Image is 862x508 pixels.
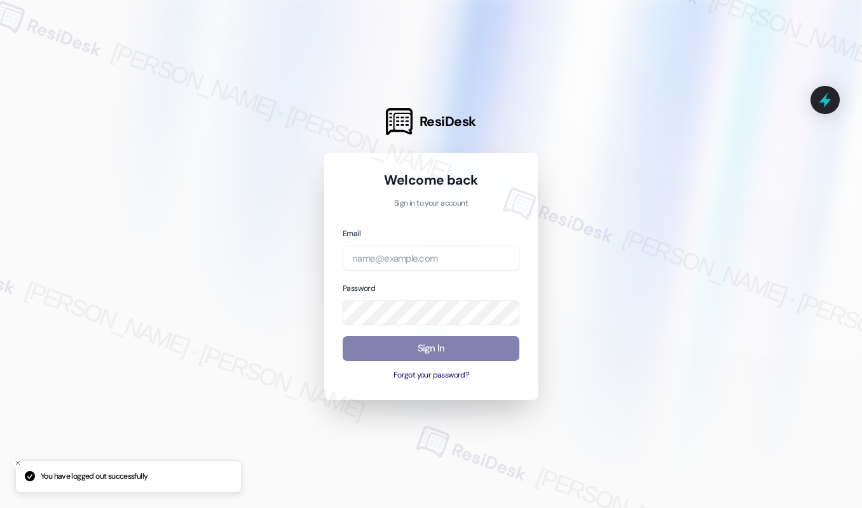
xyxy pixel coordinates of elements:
[343,198,519,209] p: Sign in to your account
[343,336,519,361] button: Sign In
[420,113,476,131] span: ResiDesk
[343,229,360,239] label: Email
[386,108,413,135] img: ResiDesk Logo
[41,471,147,483] p: You have logged out successfully
[343,171,519,189] h1: Welcome back
[11,456,24,469] button: Close toast
[343,246,519,271] input: name@example.com
[343,283,375,293] label: Password
[343,370,519,381] button: Forgot your password?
